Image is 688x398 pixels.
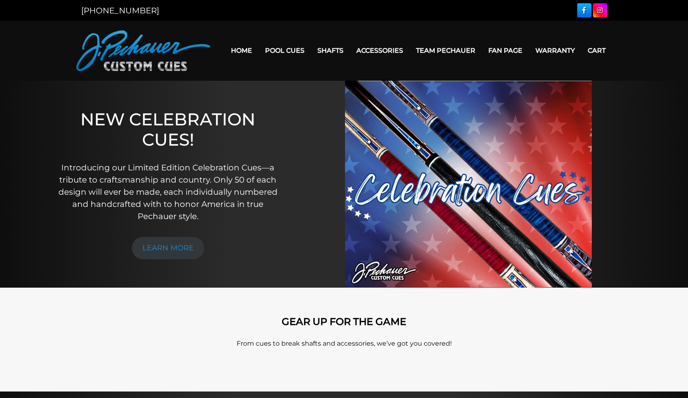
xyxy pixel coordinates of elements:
p: Introducing our Limited Edition Celebration Cues—a tribute to craftsmanship and country. Only 50 ... [56,161,280,222]
a: Shafts [311,40,350,61]
a: Cart [581,40,612,61]
strong: GEAR UP FOR THE GAME [282,316,406,327]
a: [PHONE_NUMBER] [81,6,159,15]
a: Pool Cues [259,40,311,61]
a: Team Pechauer [410,40,482,61]
h1: NEW CELEBRATION CUES! [56,109,280,150]
a: Fan Page [482,40,529,61]
a: Home [224,40,259,61]
a: Warranty [529,40,581,61]
a: LEARN MORE [132,237,204,259]
img: Pechauer Custom Cues [76,30,210,71]
a: Accessories [350,40,410,61]
p: From cues to break shafts and accessories, we’ve got you covered! [113,339,576,349]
